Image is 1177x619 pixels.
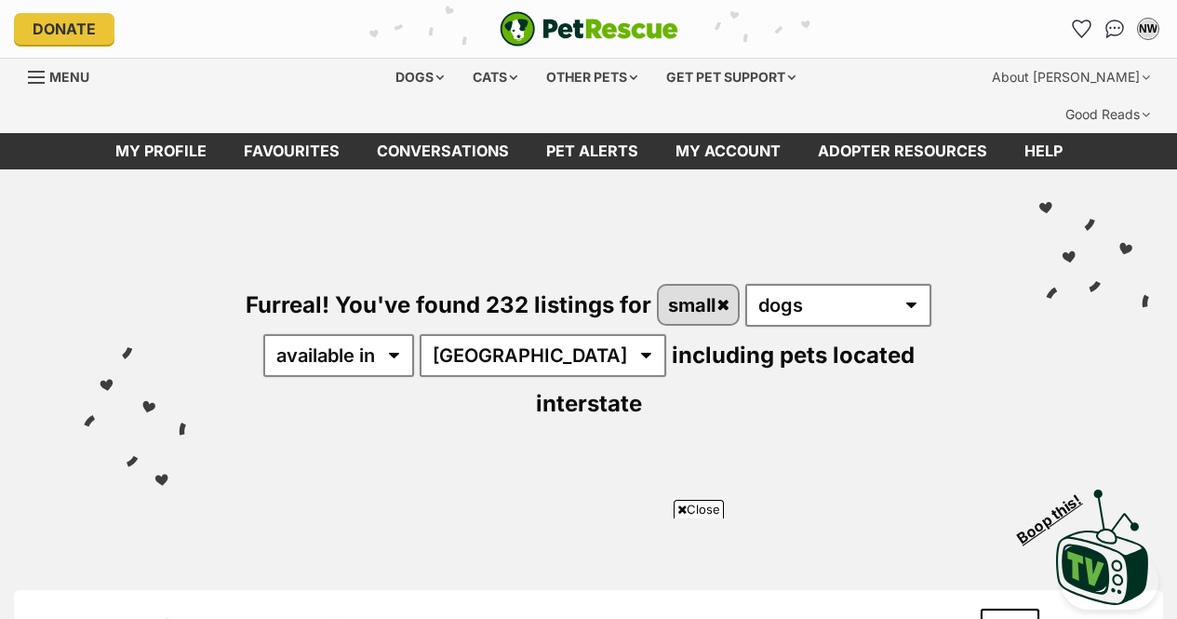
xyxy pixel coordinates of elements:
[1056,473,1149,609] a: Boop this!
[460,59,530,96] div: Cats
[1056,490,1149,605] img: PetRescue TV logo
[97,133,225,169] a: My profile
[533,59,650,96] div: Other pets
[246,291,651,318] span: Furreal! You've found 232 listings for
[653,59,809,96] div: Get pet support
[1066,14,1096,44] a: Favourites
[382,59,457,96] div: Dogs
[799,133,1006,169] a: Adopter resources
[14,13,114,45] a: Donate
[500,11,678,47] a: PetRescue
[659,286,738,324] a: small
[358,133,528,169] a: conversations
[250,526,928,610] iframe: Advertisement
[1139,20,1157,38] div: NW
[657,133,799,169] a: My account
[28,59,102,92] a: Menu
[1006,133,1081,169] a: Help
[225,133,358,169] a: Favourites
[500,11,678,47] img: logo-e224e6f780fb5917bec1dbf3a21bbac754714ae5b6737aabdf751b685950b380.svg
[674,500,724,518] span: Close
[528,133,657,169] a: Pet alerts
[979,59,1163,96] div: About [PERSON_NAME]
[49,69,89,85] span: Menu
[1066,14,1163,44] ul: Account quick links
[1105,20,1125,38] img: chat-41dd97257d64d25036548639549fe6c8038ab92f7586957e7f3b1b290dea8141.svg
[1100,14,1130,44] a: Conversations
[1052,96,1163,133] div: Good Reads
[536,342,915,417] span: including pets located interstate
[1061,554,1158,610] iframe: Help Scout Beacon - Open
[1133,14,1163,44] button: My account
[1014,479,1100,546] span: Boop this!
